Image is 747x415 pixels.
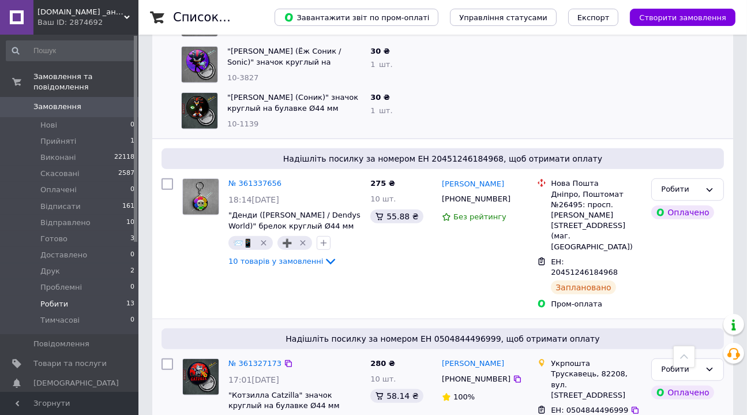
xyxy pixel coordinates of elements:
[130,282,134,293] span: 0
[661,364,700,376] div: Робити
[130,136,134,147] span: 1
[630,9,735,26] button: Створити замовлення
[114,152,134,163] span: 22118
[228,211,361,230] a: "Денди ([PERSON_NAME] / Dendys World)" брелок круглый Ø44 мм
[442,179,504,190] a: [PERSON_NAME]
[182,178,219,215] a: Фото товару
[6,40,136,61] input: Пошук
[651,205,714,219] div: Оплачено
[130,234,134,244] span: 3
[40,201,81,212] span: Відписати
[130,185,134,195] span: 0
[118,169,134,179] span: 2587
[551,358,642,369] div: Укрпошта
[370,93,390,102] span: 30 ₴
[40,315,80,326] span: Тимчасові
[618,13,735,21] a: Створити замовлення
[33,358,107,369] span: Товари та послуги
[228,375,279,384] span: 17:01[DATE]
[551,369,642,401] div: Трускавець, 82208, вул. [STREET_ADDRESS]
[282,238,292,248] span: ➕
[370,195,396,203] span: 10 шт.
[459,13,547,22] span: Управління статусами
[40,299,68,309] span: Робити
[33,339,89,349] span: Повідомлення
[551,281,616,294] div: Заплановано
[370,389,423,403] div: 58.14 ₴
[568,9,619,26] button: Експорт
[370,359,395,368] span: 280 ₴
[551,406,628,414] span: ЕН: 0504844496999
[370,106,392,115] span: 1 шт.
[450,9,557,26] button: Управління статусами
[173,10,290,24] h1: Список замовлень
[442,375,510,383] span: [PHONE_NUMBER]
[183,179,219,215] img: Фото товару
[126,218,134,228] span: 10
[639,13,726,22] span: Створити замовлення
[40,234,67,244] span: Готово
[453,392,475,401] span: 100%
[228,359,281,368] a: № 361327173
[227,119,258,128] span: 10-1139
[40,152,76,163] span: Виконані
[370,60,392,69] span: 1 шт.
[166,153,719,164] span: Надішліть посилку за номером ЕН 20451246184968, щоб отримати оплату
[183,359,219,395] img: Фото товару
[453,212,506,221] span: Без рейтингу
[298,238,307,248] svg: Видалити мітку
[126,299,134,309] span: 13
[33,102,81,112] span: Замовлення
[40,185,77,195] span: Оплачені
[370,179,395,188] span: 275 ₴
[551,178,642,189] div: Нова Пошта
[182,358,219,395] a: Фото товару
[40,266,60,276] span: Друк
[40,282,82,293] span: Проблемні
[182,47,217,83] img: Фото товару
[33,72,138,92] span: Замовлення та повідомлення
[122,201,134,212] span: 161
[259,238,268,248] svg: Видалити мітку
[651,386,714,399] div: Оплачено
[233,238,253,248] span: 📨📱️
[40,250,87,260] span: Доставлено
[40,136,76,147] span: Прийняті
[40,120,57,130] span: Нові
[33,378,119,388] span: [DEMOGRAPHIC_DATA]
[130,120,134,130] span: 0
[130,315,134,326] span: 0
[227,73,258,82] span: 10-3827
[551,189,642,252] div: Дніпро, Поштомат №26495: просп. [PERSON_NAME][STREET_ADDRESS] (маг. [GEOGRAPHIC_DATA])
[284,12,429,23] span: Завантажити звіт по пром-оплаті
[577,13,610,22] span: Експорт
[370,375,396,383] span: 10 шт.
[227,93,358,113] a: "[PERSON_NAME] (Соник)" значок круглый на булавке Ø44 мм
[182,93,217,129] img: Фото товару
[40,218,91,228] span: Відправлено
[370,210,423,223] div: 55.88 ₴
[551,299,642,309] div: Пром-оплата
[551,257,618,277] span: ЕН: 20451246184968
[442,195,510,203] span: [PHONE_NUMBER]
[227,47,341,77] a: "[PERSON_NAME] (Ёж Соник / Sonic)" значок круглый на булавке Ø44 мм
[442,358,504,369] a: [PERSON_NAME]
[40,169,80,179] span: Скасовані
[227,27,258,36] span: 10-3826
[130,250,134,260] span: 0
[228,195,279,204] span: 18:14[DATE]
[37,7,124,17] span: Shalfiki.com _аніме та гік підпілля_
[228,257,324,266] span: 10 товарів у замовленні
[370,47,390,55] span: 30 ₴
[228,257,337,266] a: 10 товарів у замовленні
[37,17,138,28] div: Ваш ID: 2874692
[228,391,340,410] a: "Котзилла Сatzilla" значок круглый на булавке Ø44 мм
[130,266,134,276] span: 2
[275,9,438,26] button: Завантажити звіт по пром-оплаті
[166,333,719,345] span: Надішліть посилку за номером ЕН 0504844496999, щоб отримати оплату
[228,179,281,188] a: № 361337656
[661,184,700,196] div: Робити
